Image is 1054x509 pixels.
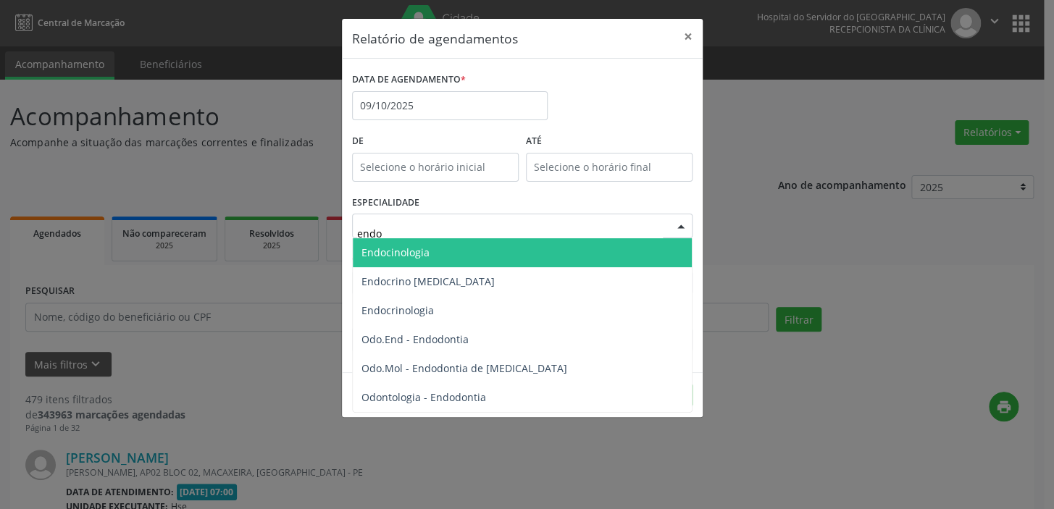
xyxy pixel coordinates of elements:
[361,274,495,288] span: Endocrino [MEDICAL_DATA]
[526,153,693,182] input: Selecione o horário final
[352,91,548,120] input: Selecione uma data ou intervalo
[352,69,466,91] label: DATA DE AGENDAMENTO
[361,390,486,404] span: Odontologia - Endodontia
[352,130,519,153] label: De
[526,130,693,153] label: ATÉ
[361,361,567,375] span: Odo.Mol - Endodontia de [MEDICAL_DATA]
[361,332,469,346] span: Odo.End - Endodontia
[674,19,703,54] button: Close
[352,192,419,214] label: ESPECIALIDADE
[361,245,430,259] span: Endocinologia
[361,303,434,317] span: Endocrinologia
[352,153,519,182] input: Selecione o horário inicial
[352,29,518,48] h5: Relatório de agendamentos
[357,219,663,248] input: Seleciona uma especialidade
